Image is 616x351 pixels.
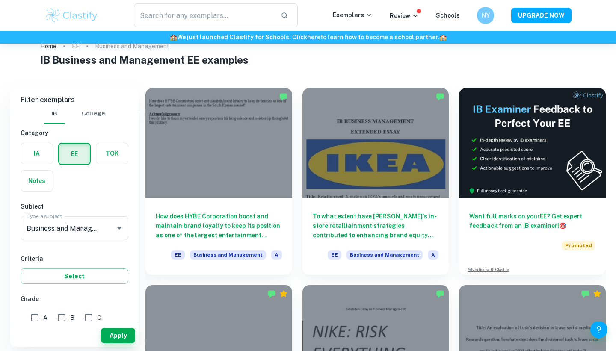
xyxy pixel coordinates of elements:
[581,289,589,298] img: Marked
[333,10,373,20] p: Exemplars
[59,144,90,164] button: EE
[267,289,276,298] img: Marked
[171,250,185,260] span: EE
[436,12,460,19] a: Schools
[44,103,65,124] button: IB
[559,222,566,229] span: 🎯
[113,222,125,234] button: Open
[459,88,606,275] a: Want full marks on yourEE? Get expert feedback from an IB examiner!PromotedAdvertise with Clastify
[469,212,595,230] h6: Want full marks on your EE ? Get expert feedback from an IB examiner!
[40,52,576,68] h1: IB Business and Management EE examples
[328,250,341,260] span: EE
[21,294,128,304] h6: Grade
[72,40,80,52] a: EE
[82,103,105,124] button: College
[2,32,614,42] h6: We just launched Clastify for Schools. Click to learn how to become a school partner.
[21,143,53,164] button: IA
[190,250,266,260] span: Business and Management
[70,313,74,322] span: B
[10,88,139,112] h6: Filter exemplars
[390,11,419,21] p: Review
[97,313,101,322] span: C
[27,212,62,220] label: Type a subject
[439,34,447,41] span: 🏫
[562,241,595,250] span: Promoted
[44,103,105,124] div: Filter type choice
[477,7,494,24] button: NY
[96,143,128,164] button: TOK
[21,171,53,191] button: Notes
[156,212,282,240] h6: How does HYBE Corporation boost and maintain brand loyalty to keep its position as one of the lar...
[481,11,491,20] h6: NY
[436,289,444,298] img: Marked
[459,88,606,198] img: Thumbnail
[313,212,439,240] h6: To what extent have [PERSON_NAME]'s in-store retailtainment strategies contributed to enhancing b...
[428,250,438,260] span: A
[279,92,288,101] img: Marked
[468,267,509,273] a: Advertise with Clastify
[21,268,128,284] button: Select
[101,328,135,343] button: Apply
[436,92,444,101] img: Marked
[590,321,607,338] button: Help and Feedback
[21,254,128,263] h6: Criteria
[43,313,47,322] span: A
[21,202,128,211] h6: Subject
[40,40,56,52] a: Home
[279,289,288,298] div: Premium
[346,250,423,260] span: Business and Management
[134,3,274,27] input: Search for any exemplars...
[271,250,282,260] span: A
[511,8,572,23] button: UPGRADE NOW
[307,34,320,41] a: here
[95,41,169,51] p: Business and Management
[170,34,177,41] span: 🏫
[302,88,449,275] a: To what extent have [PERSON_NAME]'s in-store retailtainment strategies contributed to enhancing b...
[593,289,601,298] div: Premium
[44,7,99,24] img: Clastify logo
[145,88,292,275] a: How does HYBE Corporation boost and maintain brand loyalty to keep its position as one of the lar...
[21,128,128,138] h6: Category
